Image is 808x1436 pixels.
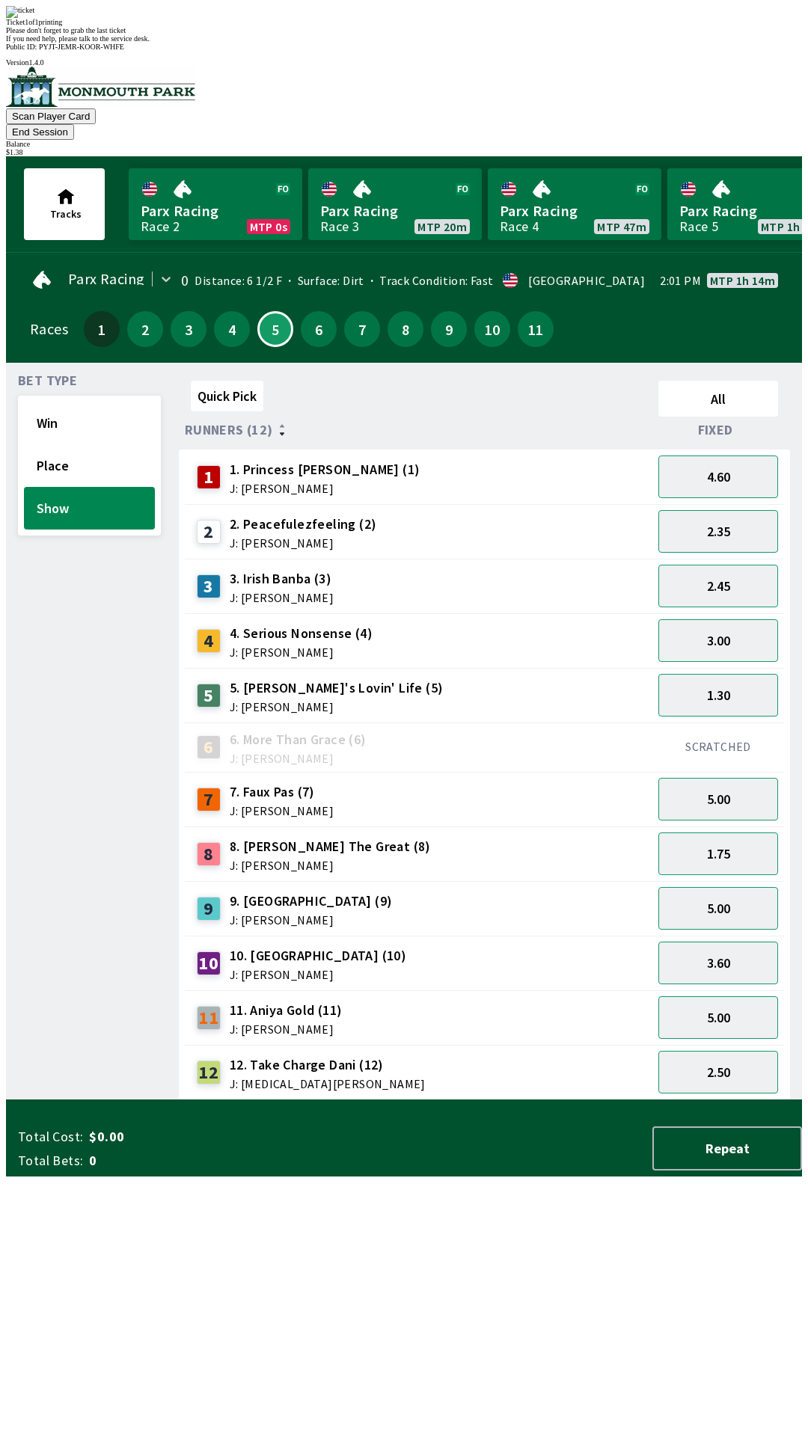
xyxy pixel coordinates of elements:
[230,892,393,911] span: 9. [GEOGRAPHIC_DATA] (9)
[431,311,467,347] button: 9
[304,324,333,334] span: 6
[37,457,142,474] span: Place
[707,900,730,917] span: 5.00
[344,311,380,347] button: 7
[230,646,373,658] span: J: [PERSON_NAME]
[230,914,393,926] span: J: [PERSON_NAME]
[348,324,376,334] span: 7
[658,739,778,754] div: SCRATCHED
[710,274,775,286] span: MTP 1h 14m
[230,569,334,589] span: 3. Irish Banba (3)
[658,381,778,417] button: All
[197,951,221,975] div: 10
[230,1055,426,1075] span: 12. Take Charge Dani (12)
[84,311,120,347] button: 1
[18,1128,83,1146] span: Total Cost:
[6,34,150,43] span: If you need help, please talk to the service desk.
[417,221,467,233] span: MTP 20m
[500,201,649,221] span: Parx Racing
[707,845,730,862] span: 1.75
[214,311,250,347] button: 4
[141,221,180,233] div: Race 2
[666,1140,789,1157] span: Repeat
[658,565,778,607] button: 2.45
[197,897,221,921] div: 9
[197,465,221,489] div: 1
[707,1064,730,1081] span: 2.50
[141,201,290,221] span: Parx Racing
[131,324,159,334] span: 2
[679,221,718,233] div: Race 5
[528,274,645,286] div: [GEOGRAPHIC_DATA]
[197,1061,221,1084] div: 12
[698,424,733,436] span: Fixed
[250,221,287,233] span: MTP 0s
[435,324,463,334] span: 9
[6,43,802,51] div: Public ID:
[707,523,730,540] span: 2.35
[658,832,778,875] button: 1.75
[89,1152,325,1170] span: 0
[197,735,221,759] div: 6
[488,168,661,240] a: Parx RacingRace 4MTP 47m
[197,520,221,544] div: 2
[37,500,142,517] span: Show
[230,752,367,764] span: J: [PERSON_NAME]
[191,381,263,411] button: Quick Pick
[707,1009,730,1026] span: 5.00
[707,468,730,485] span: 4.60
[197,629,221,653] div: 4
[18,1152,83,1170] span: Total Bets:
[257,311,293,347] button: 5
[39,43,124,51] span: PYJT-JEMR-KOOR-WHFE
[6,148,802,156] div: $ 1.38
[24,168,105,240] button: Tracks
[707,632,730,649] span: 3.00
[320,221,359,233] div: Race 3
[658,674,778,717] button: 1.30
[521,324,550,334] span: 11
[6,124,74,140] button: End Session
[658,1051,778,1093] button: 2.50
[195,273,282,288] span: Distance: 6 1/2 F
[658,619,778,662] button: 3.00
[89,1128,325,1146] span: $0.00
[230,730,367,749] span: 6. More Than Grace (6)
[127,311,163,347] button: 2
[6,18,802,26] div: Ticket 1 of 1 printing
[174,324,203,334] span: 3
[230,1001,343,1020] span: 11. Aniya Gold (11)
[230,1078,426,1090] span: J: [MEDICAL_DATA][PERSON_NAME]
[230,460,420,479] span: 1. Princess [PERSON_NAME] (1)
[24,487,155,530] button: Show
[68,273,144,285] span: Parx Racing
[197,574,221,598] div: 3
[230,537,377,549] span: J: [PERSON_NAME]
[230,969,406,981] span: J: [PERSON_NAME]
[230,515,377,534] span: 2. Peacefulezfeeling (2)
[707,687,730,704] span: 1.30
[24,402,155,444] button: Win
[500,221,539,233] div: Race 4
[197,788,221,811] div: 7
[658,455,778,498] button: 4.60
[50,207,82,221] span: Tracks
[171,311,206,347] button: 3
[6,67,195,107] img: venue logo
[230,946,406,966] span: 10. [GEOGRAPHIC_DATA] (10)
[388,311,423,347] button: 8
[658,942,778,984] button: 3.60
[6,6,34,18] img: ticket
[129,168,302,240] a: Parx RacingRace 2MTP 0s
[6,26,802,34] div: Please don't forget to grab the last ticket
[301,311,337,347] button: 6
[707,791,730,808] span: 5.00
[24,444,155,487] button: Place
[230,782,334,802] span: 7. Faux Pas (7)
[218,324,246,334] span: 4
[308,168,482,240] a: Parx RacingRace 3MTP 20m
[230,837,431,856] span: 8. [PERSON_NAME] The Great (8)
[391,324,420,334] span: 8
[185,424,273,436] span: Runners (12)
[18,375,77,387] span: Bet Type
